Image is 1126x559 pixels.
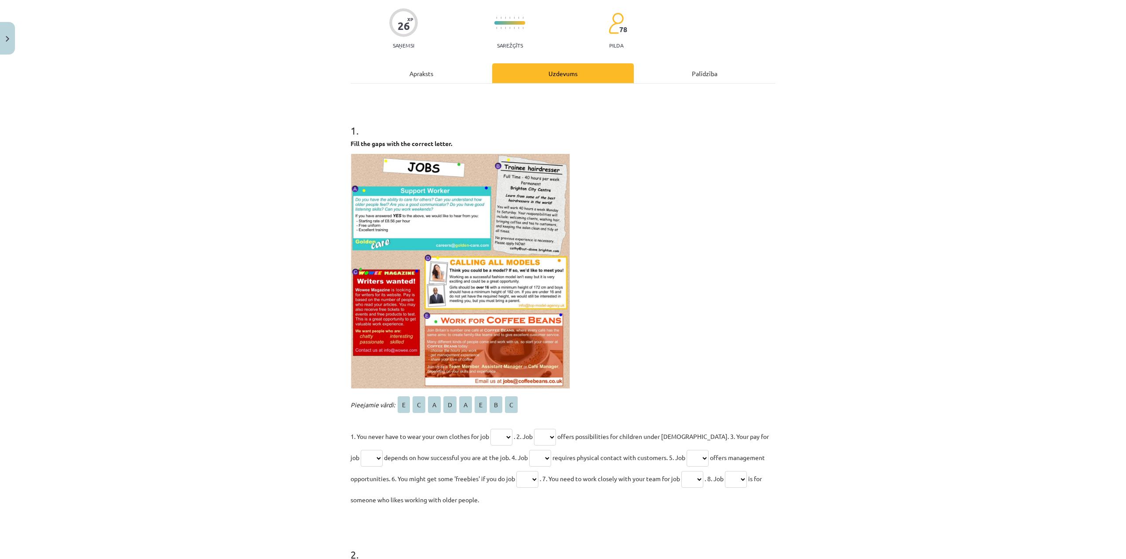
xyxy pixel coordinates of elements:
[523,27,523,29] img: icon-short-line-57e1e144782c952c97e751825c79c345078a6d821885a25fce030b3d8c18986b.svg
[496,27,497,29] img: icon-short-line-57e1e144782c952c97e751825c79c345078a6d821885a25fce030b3d8c18986b.svg
[705,475,724,482] span: . 8. Job
[496,17,497,19] img: icon-short-line-57e1e144782c952c97e751825c79c345078a6d821885a25fce030b3d8c18986b.svg
[514,17,515,19] img: icon-short-line-57e1e144782c952c97e751825c79c345078a6d821885a25fce030b3d8c18986b.svg
[523,17,523,19] img: icon-short-line-57e1e144782c952c97e751825c79c345078a6d821885a25fce030b3d8c18986b.svg
[501,17,501,19] img: icon-short-line-57e1e144782c952c97e751825c79c345078a6d821885a25fce030b3d8c18986b.svg
[514,432,533,440] span: . 2. Job
[459,396,472,413] span: A
[475,396,487,413] span: E
[351,453,765,482] span: offers management opportunities. 6. You might get some 'freebies' if you do job
[497,42,523,48] p: Sarežģīts
[351,432,769,461] span: offers possibilities for children under [DEMOGRAPHIC_DATA]. 3. Your pay for job
[398,20,410,32] div: 26
[428,396,441,413] span: A
[351,139,452,147] strong: Fill the gaps with the correct letter.
[398,396,410,413] span: E
[351,475,762,504] span: is for someone who likes working with older people.
[6,36,9,42] img: icon-close-lesson-0947bae3869378f0d4975bcd49f059093ad1ed9edebbc8119c70593378902aed.svg
[505,17,506,19] img: icon-short-line-57e1e144782c952c97e751825c79c345078a6d821885a25fce030b3d8c18986b.svg
[509,27,510,29] img: icon-short-line-57e1e144782c952c97e751825c79c345078a6d821885a25fce030b3d8c18986b.svg
[407,17,413,22] span: XP
[505,396,518,413] span: C
[351,63,492,83] div: Apraksts
[540,475,680,482] span: . 7. You need to work closely with your team for job
[609,42,623,48] p: pilda
[389,42,418,48] p: Saņemsi
[492,63,634,83] div: Uzdevums
[501,27,501,29] img: icon-short-line-57e1e144782c952c97e751825c79c345078a6d821885a25fce030b3d8c18986b.svg
[413,396,425,413] span: C
[351,401,395,409] span: Pieejamie vārdi:
[518,17,519,19] img: icon-short-line-57e1e144782c952c97e751825c79c345078a6d821885a25fce030b3d8c18986b.svg
[509,17,510,19] img: icon-short-line-57e1e144782c952c97e751825c79c345078a6d821885a25fce030b3d8c18986b.svg
[384,453,528,461] span: depends on how successful you are at the job. 4. Job
[552,453,685,461] span: requires physical contact with customers. 5. Job
[351,109,775,136] h1: 1 .
[608,12,624,34] img: students-c634bb4e5e11cddfef0936a35e636f08e4e9abd3cc4e673bd6f9a4125e45ecb1.svg
[518,27,519,29] img: icon-short-line-57e1e144782c952c97e751825c79c345078a6d821885a25fce030b3d8c18986b.svg
[619,26,627,33] span: 78
[634,63,775,83] div: Palīdzība
[490,396,502,413] span: B
[514,27,515,29] img: icon-short-line-57e1e144782c952c97e751825c79c345078a6d821885a25fce030b3d8c18986b.svg
[505,27,506,29] img: icon-short-line-57e1e144782c952c97e751825c79c345078a6d821885a25fce030b3d8c18986b.svg
[351,432,489,440] span: 1. You never have to wear your own clothes for job
[443,396,457,413] span: D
